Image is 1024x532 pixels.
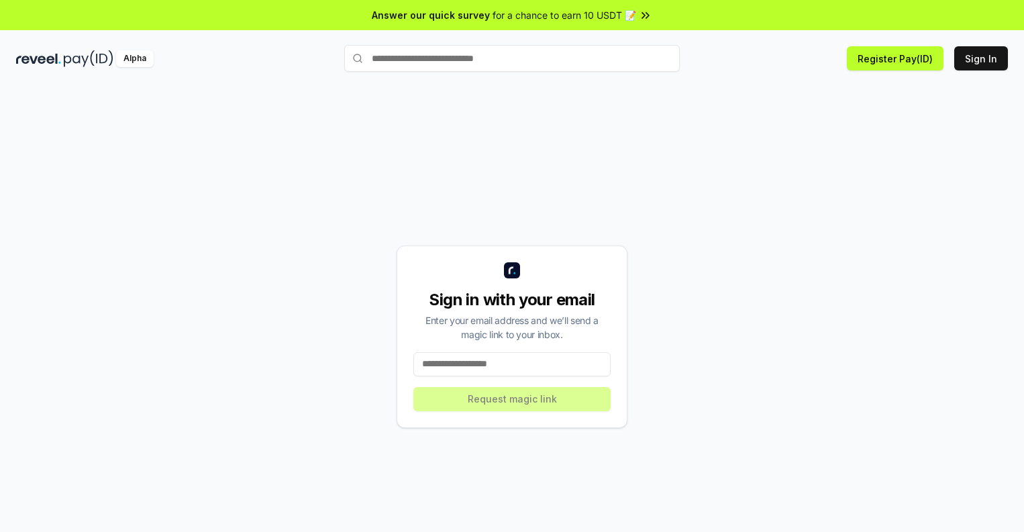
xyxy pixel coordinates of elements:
img: reveel_dark [16,50,61,67]
div: Alpha [116,50,154,67]
img: logo_small [504,262,520,278]
div: Enter your email address and we’ll send a magic link to your inbox. [413,313,611,341]
img: pay_id [64,50,113,67]
span: Answer our quick survey [372,8,490,22]
span: for a chance to earn 10 USDT 📝 [493,8,636,22]
button: Register Pay(ID) [847,46,943,70]
button: Sign In [954,46,1008,70]
div: Sign in with your email [413,289,611,311]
